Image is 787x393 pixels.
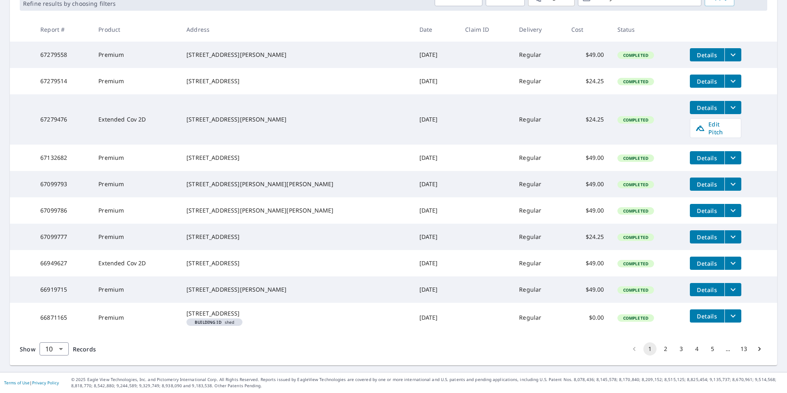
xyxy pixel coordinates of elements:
td: [DATE] [413,171,459,197]
td: Regular [512,276,565,303]
td: Regular [512,171,565,197]
td: Regular [512,224,565,250]
td: [DATE] [413,42,459,68]
button: Go to page 13 [737,342,750,356]
button: detailsBtn-67279514 [690,75,724,88]
button: detailsBtn-67099777 [690,230,724,243]
button: detailsBtn-67279476 [690,101,724,114]
th: Date [413,17,459,42]
button: detailsBtn-66919715 [690,283,724,296]
button: filesDropdownBtn-67099793 [724,178,741,191]
span: Completed [618,155,653,161]
span: Completed [618,117,653,123]
td: 66949627 [34,250,92,276]
td: Premium [92,303,180,332]
th: Claim ID [459,17,512,42]
button: filesDropdownBtn-66871165 [724,309,741,323]
td: Regular [512,197,565,224]
div: 10 [40,337,69,360]
div: [STREET_ADDRESS][PERSON_NAME] [186,285,406,294]
td: Regular [512,42,565,68]
button: detailsBtn-67099793 [690,178,724,191]
div: [STREET_ADDRESS][PERSON_NAME][PERSON_NAME] [186,206,406,215]
span: Completed [618,315,653,321]
div: [STREET_ADDRESS][PERSON_NAME][PERSON_NAME] [186,180,406,188]
td: $49.00 [565,276,611,303]
td: 67099786 [34,197,92,224]
span: Details [695,180,719,188]
div: [STREET_ADDRESS] [186,154,406,162]
td: [DATE] [413,94,459,145]
div: [STREET_ADDRESS] [186,77,406,85]
th: Delivery [512,17,565,42]
td: Regular [512,145,565,171]
td: Premium [92,276,180,303]
span: Completed [618,261,653,267]
button: filesDropdownBtn-67132682 [724,151,741,164]
td: [DATE] [413,250,459,276]
button: detailsBtn-66871165 [690,309,724,323]
td: $49.00 [565,171,611,197]
button: detailsBtn-66949627 [690,257,724,270]
td: $49.00 [565,145,611,171]
td: $0.00 [565,303,611,332]
td: Regular [512,68,565,94]
span: Completed [618,52,653,58]
span: Completed [618,79,653,84]
td: 67099793 [34,171,92,197]
button: Go to next page [753,342,766,356]
span: Details [695,286,719,294]
th: Address [180,17,412,42]
td: $24.25 [565,68,611,94]
td: Regular [512,94,565,145]
span: Completed [618,208,653,214]
a: Edit Pitch [690,118,741,138]
th: Cost [565,17,611,42]
td: [DATE] [413,197,459,224]
button: detailsBtn-67132682 [690,151,724,164]
div: [STREET_ADDRESS] [186,309,406,318]
button: filesDropdownBtn-66919715 [724,283,741,296]
span: Completed [618,287,653,293]
span: Details [695,260,719,267]
td: 66871165 [34,303,92,332]
td: $24.25 [565,94,611,145]
p: © 2025 Eagle View Technologies, Inc. and Pictometry International Corp. All Rights Reserved. Repo... [71,377,783,389]
td: [DATE] [413,224,459,250]
button: filesDropdownBtn-67279476 [724,101,741,114]
em: Building ID [195,320,221,324]
td: $49.00 [565,197,611,224]
span: Details [695,154,719,162]
button: filesDropdownBtn-67279514 [724,75,741,88]
span: Details [695,51,719,59]
th: Status [611,17,683,42]
nav: pagination navigation [626,342,767,356]
button: Go to page 4 [690,342,703,356]
a: Privacy Policy [32,380,59,386]
span: Details [695,77,719,85]
span: Completed [618,182,653,187]
td: Extended Cov 2D [92,250,180,276]
div: [STREET_ADDRESS][PERSON_NAME] [186,115,406,124]
span: Details [695,312,719,320]
button: page 1 [643,342,657,356]
td: 67132682 [34,145,92,171]
td: $49.00 [565,250,611,276]
span: shed [190,320,239,324]
td: [DATE] [413,145,459,171]
button: detailsBtn-67279558 [690,48,724,61]
span: Show [20,345,35,353]
td: Premium [92,224,180,250]
button: Go to page 5 [706,342,719,356]
span: Details [695,104,719,112]
button: filesDropdownBtn-67099777 [724,230,741,243]
td: Extended Cov 2D [92,94,180,145]
button: filesDropdownBtn-67279558 [724,48,741,61]
p: | [4,380,59,385]
button: filesDropdownBtn-67099786 [724,204,741,217]
span: Records [73,345,96,353]
button: filesDropdownBtn-66949627 [724,257,741,270]
td: 67099777 [34,224,92,250]
button: detailsBtn-67099786 [690,204,724,217]
a: Terms of Use [4,380,30,386]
